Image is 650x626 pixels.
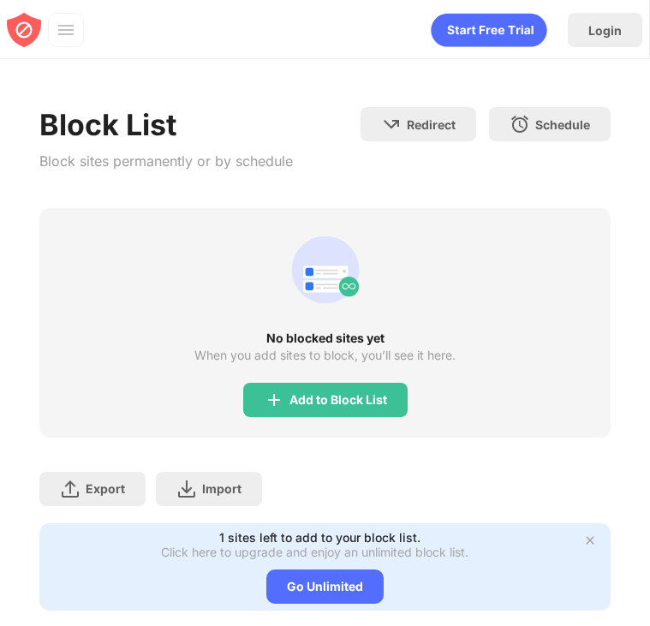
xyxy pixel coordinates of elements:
div: When you add sites to block, you’ll see it here. [194,349,456,362]
div: animation [284,229,367,311]
div: Click here to upgrade and enjoy an unlimited block list. [161,545,468,559]
div: Import [202,481,242,496]
div: animation [431,13,547,47]
img: blocksite-icon-red.svg [7,13,41,47]
img: x-button.svg [583,534,597,547]
div: Export [86,481,125,496]
div: Block sites permanently or by schedule [39,149,293,174]
div: Go Unlimited [266,569,384,604]
div: Add to Block List [289,393,387,407]
div: No blocked sites yet [39,331,611,345]
div: 1 sites left to add to your block list. [219,530,420,545]
div: Block List [39,107,293,142]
